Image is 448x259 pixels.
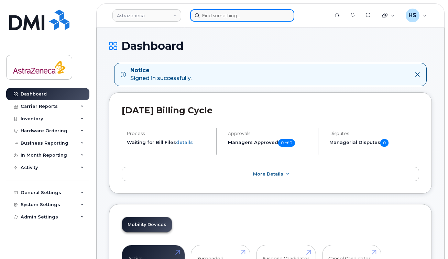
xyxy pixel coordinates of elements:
[122,105,419,115] h2: [DATE] Billing Cycle
[122,217,172,232] a: Mobility Devices
[253,171,283,177] span: More Details
[130,67,192,75] strong: Notice
[228,131,312,136] h4: Approvals
[329,131,419,136] h4: Disputes
[278,139,295,147] span: 0 of 0
[329,139,419,147] h5: Managerial Disputes
[228,139,312,147] h5: Managers Approved
[109,40,432,52] h1: Dashboard
[380,139,389,147] span: 0
[127,131,210,136] h4: Process
[130,67,192,82] div: Signed in successfully.
[127,139,210,146] li: Waiting for Bill Files
[176,139,193,145] a: details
